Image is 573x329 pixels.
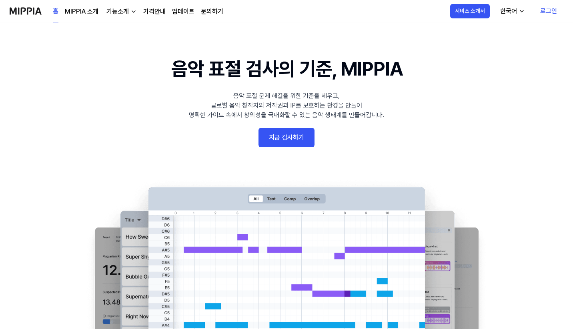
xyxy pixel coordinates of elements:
[171,54,402,83] h1: 음악 표절 검사의 기준, MIPPIA
[105,7,130,16] div: 기능소개
[172,7,194,16] a: 업데이트
[53,0,58,22] a: 홈
[494,3,530,19] button: 한국어
[201,7,223,16] a: 문의하기
[499,6,519,16] div: 한국어
[105,7,137,16] button: 기능소개
[258,128,315,147] a: 지금 검사하기
[450,4,490,18] button: 서비스 소개서
[65,7,98,16] a: MIPPIA 소개
[143,7,166,16] a: 가격안내
[189,91,384,120] div: 음악 표절 문제 해결을 위한 기준을 세우고, 글로벌 음악 창작자의 저작권과 IP를 보호하는 환경을 만들어 명확한 가이드 속에서 창의성을 극대화할 수 있는 음악 생태계를 만들어...
[130,8,137,15] img: down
